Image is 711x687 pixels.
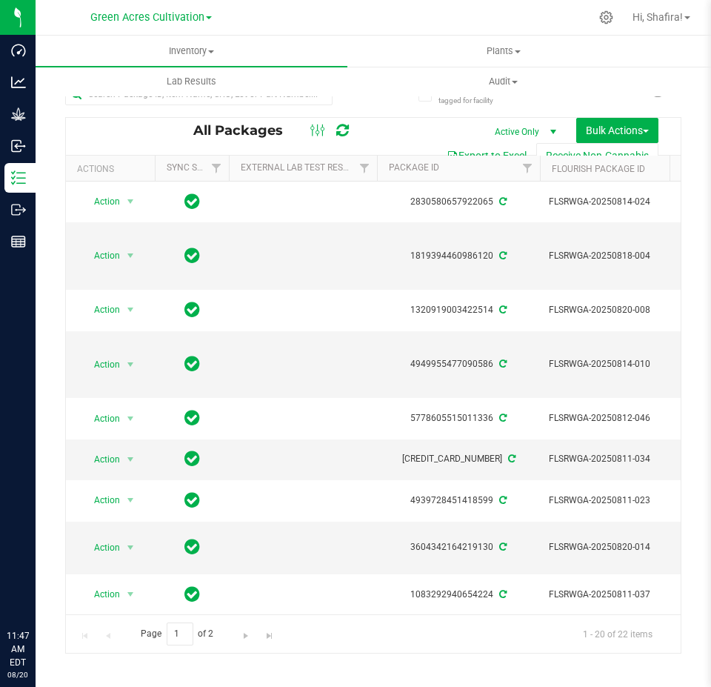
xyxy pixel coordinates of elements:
inline-svg: Dashboard [11,43,26,58]
span: Page of 2 [128,623,226,645]
span: Action [81,449,121,470]
a: Package ID [389,162,439,173]
div: 4949955477090586 [375,357,542,371]
span: select [121,449,140,470]
div: 1083292940654224 [375,588,542,602]
div: [CREDIT_CARD_NUMBER] [375,452,542,466]
span: Sync from Compliance System [497,413,507,423]
span: FLSRWGA-20250811-034 [549,452,694,466]
span: select [121,191,140,212]
span: FLSRWGA-20250812-046 [549,411,694,425]
span: In Sync [184,245,200,266]
span: Sync from Compliance System [506,454,515,464]
div: 1320919003422514 [375,303,542,317]
inline-svg: Inventory [11,170,26,185]
a: External Lab Test Result [241,162,357,173]
span: In Sync [184,191,200,212]
inline-svg: Reports [11,234,26,249]
span: In Sync [184,490,200,511]
a: Filter [515,156,540,181]
span: FLSRWGA-20250820-008 [549,303,694,317]
span: Action [81,191,121,212]
span: FLSRWGA-20250818-004 [549,249,694,263]
span: Inventory [36,44,347,58]
div: 2830580657922065 [375,195,542,209]
span: In Sync [184,408,200,428]
a: Filter [204,156,229,181]
a: Inventory [36,36,347,67]
iframe: Resource center [15,568,59,613]
div: Actions [77,164,149,174]
span: Green Acres Cultivation [90,11,204,24]
span: select [121,584,140,605]
inline-svg: Inbound [11,139,26,153]
span: select [121,299,140,320]
a: Sync Status [167,162,224,173]
p: 11:47 AM EDT [7,629,29,669]
span: Action [81,584,121,605]
inline-svg: Grow [11,107,26,122]
span: Sync from Compliance System [497,305,507,315]
span: Action [81,537,121,558]
span: Action [81,490,121,511]
div: 5778605515011336 [375,411,542,425]
a: Lab Results [36,66,347,97]
span: select [121,537,140,558]
span: Hi, Shafira! [632,11,683,23]
iframe: Resource center unread badge [44,566,61,584]
span: Sync from Compliance System [497,250,507,261]
span: Plants [348,44,658,58]
input: 1 [167,623,193,645]
div: 4939728451418599 [375,494,542,508]
span: In Sync [184,537,200,557]
span: In Sync [184,299,200,320]
p: 08/20 [7,669,29,680]
span: FLSRWGA-20250814-024 [549,195,694,209]
a: Go to the last page [258,623,280,643]
div: 3604342164219130 [375,540,542,554]
span: Sync from Compliance System [497,196,507,207]
div: Manage settings [597,10,615,24]
span: select [121,490,140,511]
span: Sync from Compliance System [497,359,507,369]
a: Filter [353,156,377,181]
span: In Sync [184,354,200,374]
span: FLSRWGA-20250811-023 [549,494,694,508]
span: Sync from Compliance System [497,495,507,505]
a: Flourish Package ID [552,164,645,174]
span: 1 - 20 of 22 items [571,623,664,645]
span: FLSRWGA-20250814-010 [549,357,694,371]
span: select [121,245,140,266]
span: In Sync [184,584,200,605]
div: 1819394460986120 [375,249,542,263]
span: All Packages [193,122,298,139]
span: select [121,354,140,375]
a: Go to the next page [236,623,257,643]
span: Sync from Compliance System [497,542,507,552]
span: select [121,408,140,429]
span: Action [81,245,121,266]
span: Lab Results [147,75,236,88]
inline-svg: Analytics [11,75,26,90]
span: In Sync [184,448,200,469]
button: Receive Non-Cannabis [536,143,658,168]
span: Action [81,408,121,429]
span: Action [81,354,121,375]
inline-svg: Outbound [11,202,26,217]
span: Audit [348,75,658,88]
a: Audit [347,66,659,97]
span: FLSRWGA-20250820-014 [549,540,694,554]
button: Bulk Actions [576,118,658,143]
a: Plants [347,36,659,67]
button: Export to Excel [437,143,536,168]
span: Sync from Compliance System [497,589,507,600]
span: Bulk Actions [586,125,649,136]
span: FLSRWGA-20250811-037 [549,588,694,602]
span: Action [81,299,121,320]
